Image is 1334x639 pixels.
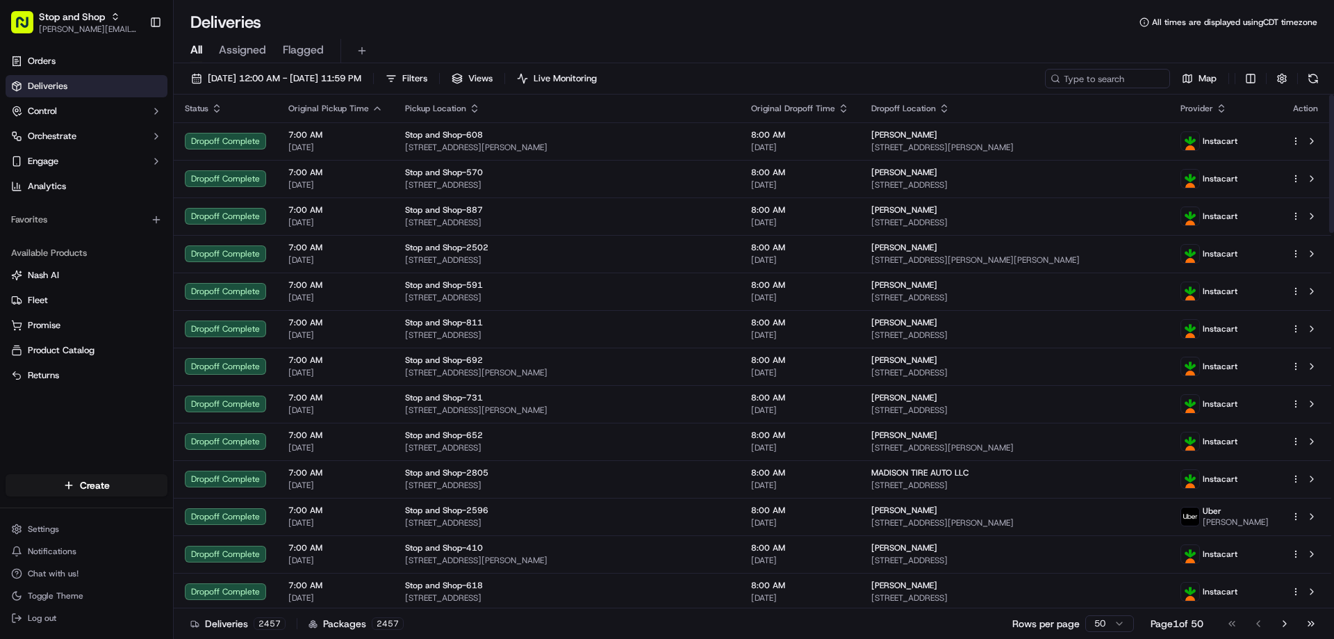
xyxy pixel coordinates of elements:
button: Notifications [6,542,167,561]
span: [STREET_ADDRESS] [405,592,729,604]
span: [STREET_ADDRESS] [871,367,1158,378]
span: [PERSON_NAME] [871,167,937,178]
a: Nash AI [11,269,162,282]
span: [DATE] [288,179,383,191]
span: [DATE] [751,217,849,228]
span: Log out [28,613,56,624]
span: All times are displayed using CDT timezone [1152,17,1317,28]
span: 8:00 AM [751,542,849,553]
span: Engage [28,155,58,168]
img: profile_instacart_ahold_partner.png [1181,320,1199,338]
span: Original Pickup Time [288,103,369,114]
span: Instacart [1203,586,1237,597]
span: 8:00 AM [751,280,849,291]
a: Promise [11,319,162,332]
span: [DATE] [751,592,849,604]
span: Assigned [219,42,266,58]
span: 8:00 AM [751,167,849,178]
span: Stop and Shop-2805 [405,467,488,478]
img: profile_instacart_ahold_partner.png [1181,357,1199,375]
span: [DATE] [288,217,383,228]
span: [DATE] [751,367,849,378]
span: Instacart [1203,323,1237,334]
span: Stop and Shop-887 [405,204,483,216]
img: profile_instacart_ahold_partner.png [1181,245,1199,263]
span: [STREET_ADDRESS] [871,480,1158,491]
span: [STREET_ADDRESS] [871,330,1158,341]
span: 7:00 AM [288,467,383,478]
img: profile_instacart_ahold_partner.png [1181,395,1199,413]
span: [DATE] [288,292,383,303]
span: 7:00 AM [288,317,383,328]
span: Uber [1203,505,1221,517]
button: Settings [6,519,167,539]
span: [STREET_ADDRESS] [871,592,1158,604]
img: profile_instacart_ahold_partner.png [1181,545,1199,563]
span: Stop and Shop-618 [405,580,483,591]
span: [DATE] [288,254,383,266]
a: Deliveries [6,75,167,97]
span: Stop and Shop-731 [405,392,483,403]
span: [DATE] [288,142,383,153]
span: Orders [28,55,56,67]
span: 7:00 AM [288,580,383,591]
span: Stop and Shop-652 [405,430,483,441]
span: [DATE] [751,254,849,266]
button: Nash AI [6,264,167,286]
span: [PERSON_NAME] [871,280,937,291]
span: [STREET_ADDRESS][PERSON_NAME] [871,442,1158,453]
span: Live Monitoring [534,72,597,85]
span: 8:00 AM [751,355,849,366]
span: [STREET_ADDRESS] [405,517,729,528]
span: [PERSON_NAME] [871,317,937,328]
span: Instacart [1203,211,1237,222]
button: Toggle Theme [6,586,167,606]
span: [PERSON_NAME] [871,505,937,516]
span: Instacart [1203,286,1237,297]
span: Instacart [1203,549,1237,560]
a: Analytics [6,175,167,197]
span: Control [28,105,57,118]
span: 8:00 AM [751,392,849,403]
span: [STREET_ADDRESS] [405,330,729,341]
span: 7:00 AM [288,167,383,178]
button: Stop and Shop [39,10,105,24]
button: [DATE] 12:00 AM - [DATE] 11:59 PM [185,69,368,88]
p: Rows per page [1012,617,1080,631]
span: 8:00 AM [751,505,849,516]
img: profile_instacart_ahold_partner.png [1181,432,1199,451]
button: Live Monitoring [511,69,603,88]
button: Promise [6,314,167,337]
span: Toggle Theme [28,590,83,601]
a: Fleet [11,294,162,307]
span: 8:00 AM [751,317,849,328]
span: [STREET_ADDRESS] [405,179,729,191]
span: [STREET_ADDRESS] [871,555,1158,566]
span: Flagged [283,42,324,58]
button: [PERSON_NAME][EMAIL_ADDRESS][PERSON_NAME][DOMAIN_NAME] [39,24,138,35]
span: [PERSON_NAME] [871,204,937,216]
div: Deliveries [190,617,286,631]
span: [PERSON_NAME] [871,392,937,403]
span: Instacart [1203,474,1237,485]
a: Product Catalog [11,344,162,357]
span: Stop and Shop-570 [405,167,483,178]
span: [DATE] [751,292,849,303]
span: [DATE] [751,442,849,453]
span: 7:00 AM [288,204,383,216]
span: [PERSON_NAME] [871,542,937,553]
span: [PERSON_NAME] [871,430,937,441]
span: Product Catalog [28,344,94,357]
span: 8:00 AM [751,242,849,253]
span: Instacart [1203,173,1237,184]
span: 7:00 AM [288,355,383,366]
span: 7:00 AM [288,392,383,403]
span: [STREET_ADDRESS] [871,292,1158,303]
input: Type to search [1045,69,1170,88]
span: [STREET_ADDRESS][PERSON_NAME] [405,405,729,416]
span: Stop and Shop-410 [405,542,483,553]
span: Instacart [1203,136,1237,147]
span: 7:00 AM [288,242,383,253]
